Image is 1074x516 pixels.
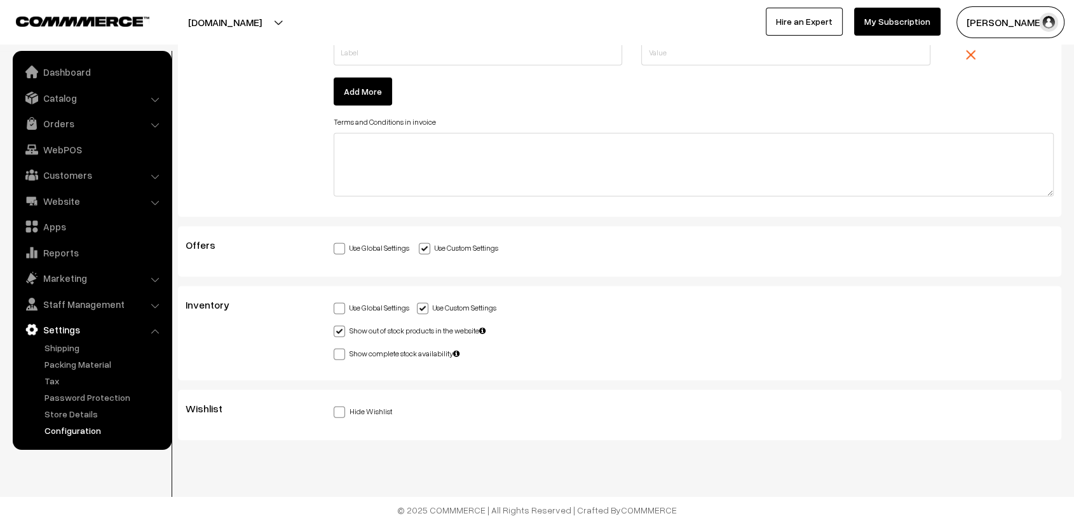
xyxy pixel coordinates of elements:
[41,358,167,371] a: Packing Material
[966,50,975,60] img: close
[186,239,231,251] span: Offers
[419,241,498,254] label: Use Custom Settings
[334,40,623,66] input: Label
[16,293,167,316] a: Staff Management
[16,190,167,213] a: Website
[16,138,167,161] a: WebPOS
[16,241,167,264] a: Reports
[41,407,167,421] a: Store Details
[41,341,167,354] a: Shipping
[16,164,167,186] a: Customers
[186,298,245,311] span: Inventory
[41,374,167,387] a: Tax
[186,402,238,415] span: Wishlist
[334,116,436,128] label: Terms and Conditions in invoice
[16,267,167,289] a: Marketing
[16,215,167,238] a: Apps
[16,17,149,26] img: COMMMERCE
[41,391,167,404] a: Password Protection
[854,8,941,36] a: My Subscription
[766,8,843,36] a: Hire an Expert
[16,60,167,83] a: Dashboard
[334,241,409,254] label: Use Global Settings
[16,112,167,135] a: Orders
[41,424,167,437] a: Configuration
[144,6,306,38] button: [DOMAIN_NAME]
[334,346,459,359] label: Show complete stock availability
[16,318,167,341] a: Settings
[1039,13,1058,32] img: user
[417,300,496,314] label: Use Custom Settings
[16,13,127,28] a: COMMMERCE
[334,323,486,337] label: Show out of stock products in the website
[956,6,1064,38] button: [PERSON_NAME]
[334,300,409,314] label: Use Global Settings
[334,404,392,417] label: Hide Wishlist
[641,40,930,66] input: Value
[621,505,677,515] a: COMMMERCE
[16,87,167,109] a: Catalog
[334,78,392,106] button: Add More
